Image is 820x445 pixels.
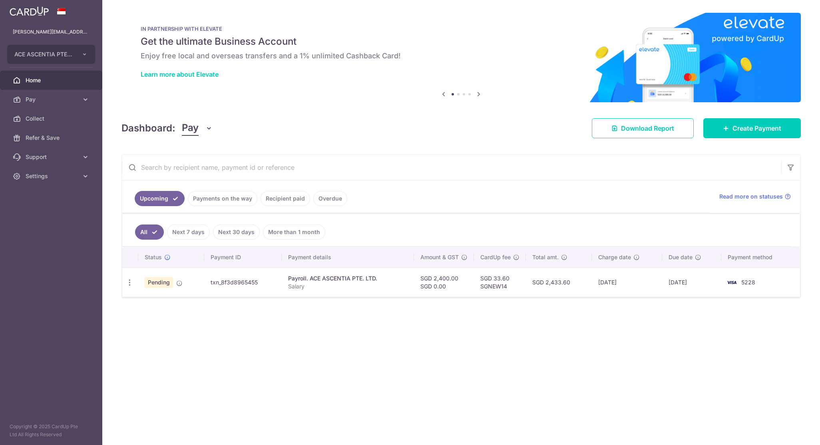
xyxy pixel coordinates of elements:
a: Learn more about Elevate [141,70,219,78]
td: SGD 33.60 SGNEW14 [474,268,526,297]
p: IN PARTNERSHIP WITH ELEVATE [141,26,782,32]
a: Overdue [313,191,347,206]
span: Settings [26,172,78,180]
span: Total amt. [532,253,559,261]
img: Renovation banner [121,13,801,102]
td: SGD 2,400.00 SGD 0.00 [414,268,474,297]
td: SGD 2,433.60 [526,268,592,297]
span: Pay [26,95,78,103]
button: ACE ASCENTIA PTE. LTD. [7,45,95,64]
a: More than 1 month [263,224,325,240]
div: Payroll. ACE ASCENTIA PTE. LTD. [288,274,408,282]
a: Upcoming [135,191,185,206]
th: Payment ID [204,247,282,268]
button: Pay [182,121,213,136]
span: Pay [182,121,199,136]
span: Refer & Save [26,134,78,142]
a: All [135,224,164,240]
span: Support [26,153,78,161]
span: Download Report [621,123,674,133]
span: Due date [669,253,693,261]
span: Read more on statuses [719,193,783,201]
a: Read more on statuses [719,193,791,201]
span: Status [145,253,162,261]
span: Pending [145,277,173,288]
h6: Enjoy free local and overseas transfers and a 1% unlimited Cashback Card! [141,51,782,61]
span: Charge date [598,253,631,261]
h4: Dashboard: [121,121,175,135]
p: Salary [288,282,408,290]
img: Bank Card [724,278,740,287]
td: txn_8f3d8965455 [204,268,282,297]
span: ACE ASCENTIA PTE. LTD. [14,50,74,58]
a: Next 30 days [213,224,260,240]
input: Search by recipient name, payment id or reference [122,155,781,180]
a: Recipient paid [261,191,310,206]
a: Payments on the way [188,191,257,206]
td: [DATE] [592,268,662,297]
span: Home [26,76,78,84]
a: Next 7 days [167,224,210,240]
th: Payment method [721,247,800,268]
span: CardUp fee [480,253,511,261]
span: Amount & GST [420,253,459,261]
iframe: Opens a widget where you can find more information [769,421,812,441]
a: Create Payment [703,118,801,138]
a: Download Report [592,118,694,138]
span: Create Payment [732,123,781,133]
p: [PERSON_NAME][EMAIL_ADDRESS][DOMAIN_NAME] [13,28,90,36]
th: Payment details [282,247,414,268]
img: CardUp [10,6,49,16]
h5: Get the ultimate Business Account [141,35,782,48]
span: 5228 [741,279,755,286]
span: Collect [26,115,78,123]
td: [DATE] [662,268,721,297]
